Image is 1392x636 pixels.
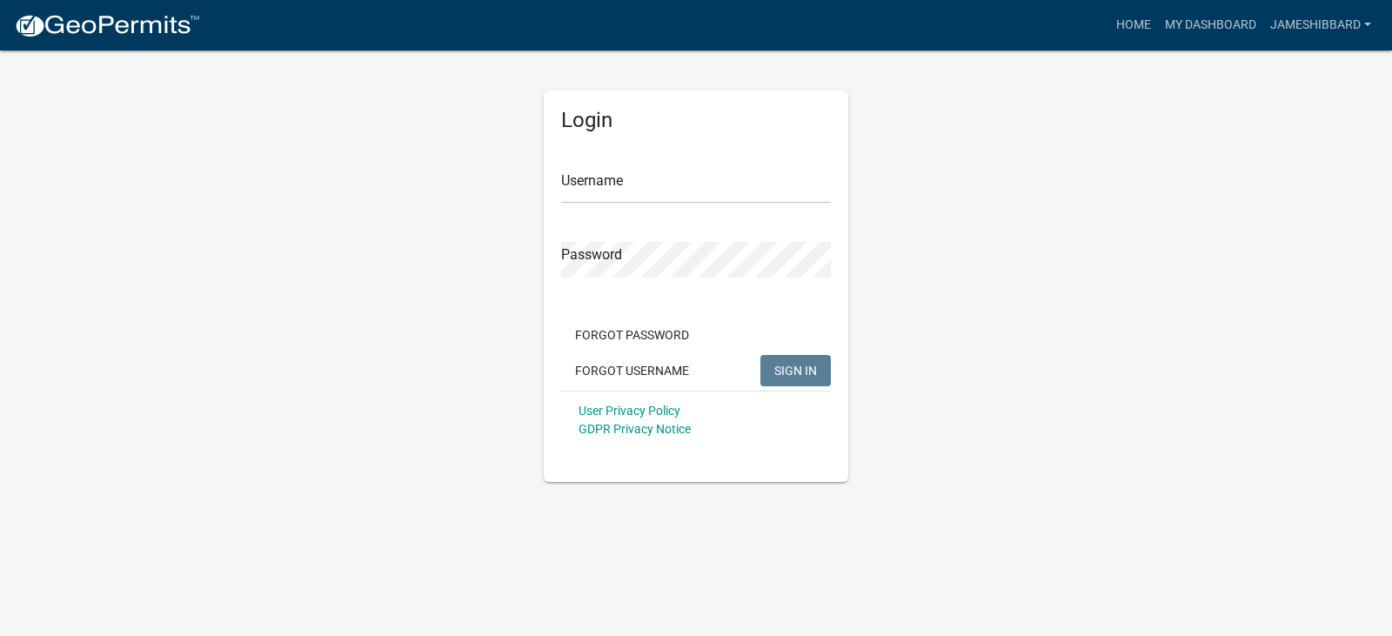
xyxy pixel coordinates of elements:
[561,108,831,133] h5: Login
[561,355,703,386] button: Forgot Username
[1158,9,1263,42] a: My Dashboard
[1263,9,1378,42] a: jameshibbard
[760,355,831,386] button: SIGN IN
[774,363,817,377] span: SIGN IN
[1109,9,1158,42] a: Home
[579,422,691,436] a: GDPR Privacy Notice
[579,404,680,418] a: User Privacy Policy
[561,319,703,351] button: Forgot Password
